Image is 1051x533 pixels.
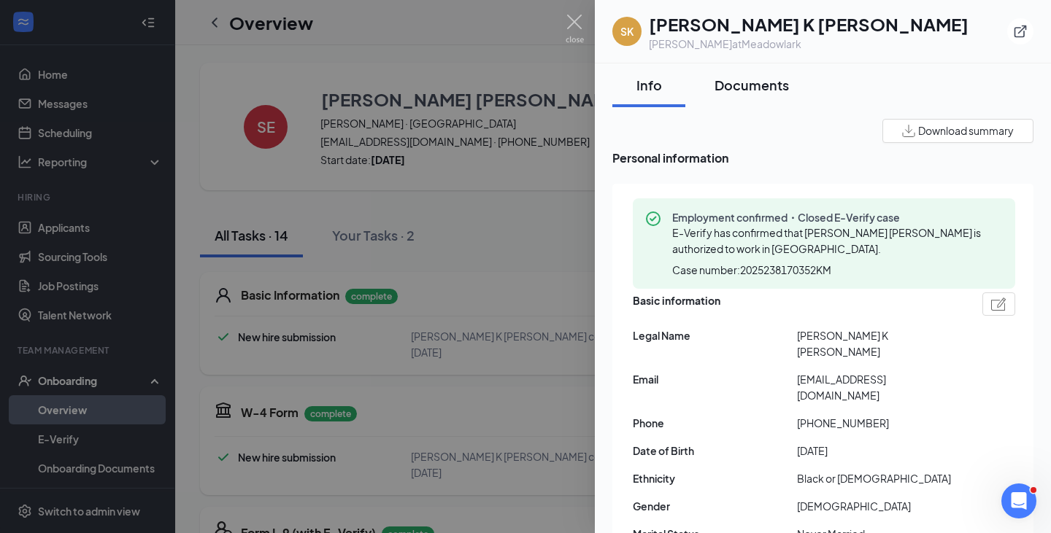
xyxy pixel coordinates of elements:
[672,262,831,277] span: Case number: 2025238170352KM
[715,76,789,94] div: Documents
[1001,483,1036,518] iframe: Intercom live chat
[633,443,797,459] span: Date of Birth
[797,371,961,403] span: [EMAIL_ADDRESS][DOMAIN_NAME]
[918,123,1014,139] span: Download summary
[672,210,1004,225] span: Employment confirmed・Closed E-Verify case
[1013,24,1028,39] svg: ExternalLink
[633,470,797,486] span: Ethnicity
[633,498,797,514] span: Gender
[797,498,961,514] span: [DEMOGRAPHIC_DATA]
[633,415,797,431] span: Phone
[797,327,961,359] span: [PERSON_NAME] K [PERSON_NAME]
[797,415,961,431] span: [PHONE_NUMBER]
[1007,18,1033,44] button: ExternalLink
[627,76,671,94] div: Info
[797,470,961,486] span: Black or [DEMOGRAPHIC_DATA]
[672,226,981,255] span: E-Verify has confirmed that [PERSON_NAME] [PERSON_NAME] is authorized to work in [GEOGRAPHIC_DATA].
[649,12,969,36] h1: [PERSON_NAME] K [PERSON_NAME]
[620,24,634,39] div: SK
[649,36,969,51] div: [PERSON_NAME] at Meadowlark
[644,210,662,227] svg: CheckmarkCircle
[797,443,961,459] span: [DATE]
[612,149,1033,167] span: Personal information
[633,371,797,387] span: Email
[633,292,720,316] span: Basic information
[633,327,797,343] span: Legal Name
[882,119,1033,143] button: Download summary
